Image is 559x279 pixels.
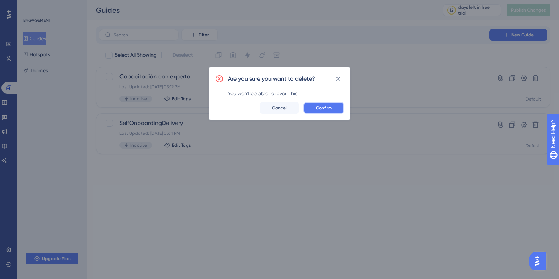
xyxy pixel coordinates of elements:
span: Need Help? [17,2,45,11]
iframe: UserGuiding AI Assistant Launcher [529,250,550,272]
div: You won't be able to revert this. [228,89,344,98]
span: Confirm [316,105,332,111]
span: Cancel [272,105,287,111]
h2: Are you sure you want to delete? [228,74,315,83]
